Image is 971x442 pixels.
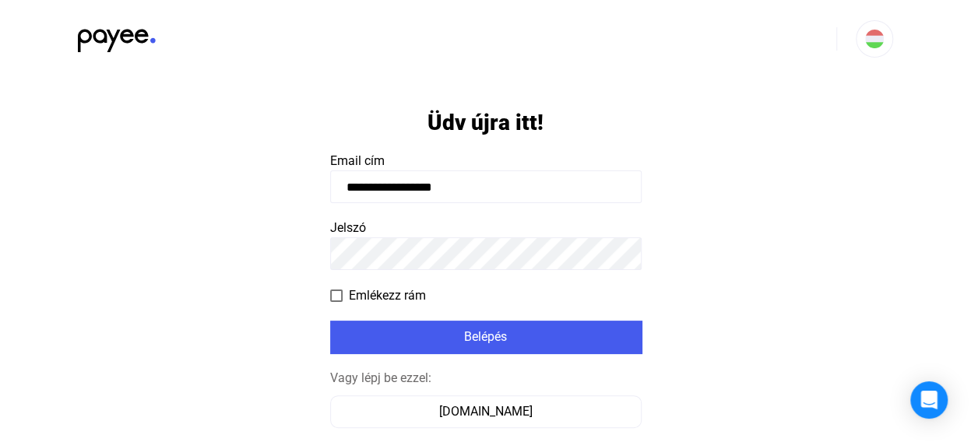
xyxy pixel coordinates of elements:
h1: Üdv újra itt! [427,109,544,136]
span: Jelszó [330,220,366,235]
div: Vagy lépj be ezzel: [330,369,642,388]
div: Open Intercom Messenger [910,381,948,419]
button: [DOMAIN_NAME] [330,395,642,428]
span: Email cím [330,153,385,168]
div: Belépés [335,328,637,346]
span: Emlékezz rám [349,286,426,305]
button: HU [856,20,893,58]
button: Belépés [330,321,642,353]
div: [DOMAIN_NAME] [336,402,636,421]
img: black-payee-blue-dot.svg [78,20,156,52]
a: [DOMAIN_NAME] [330,404,642,419]
img: HU [865,30,884,48]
